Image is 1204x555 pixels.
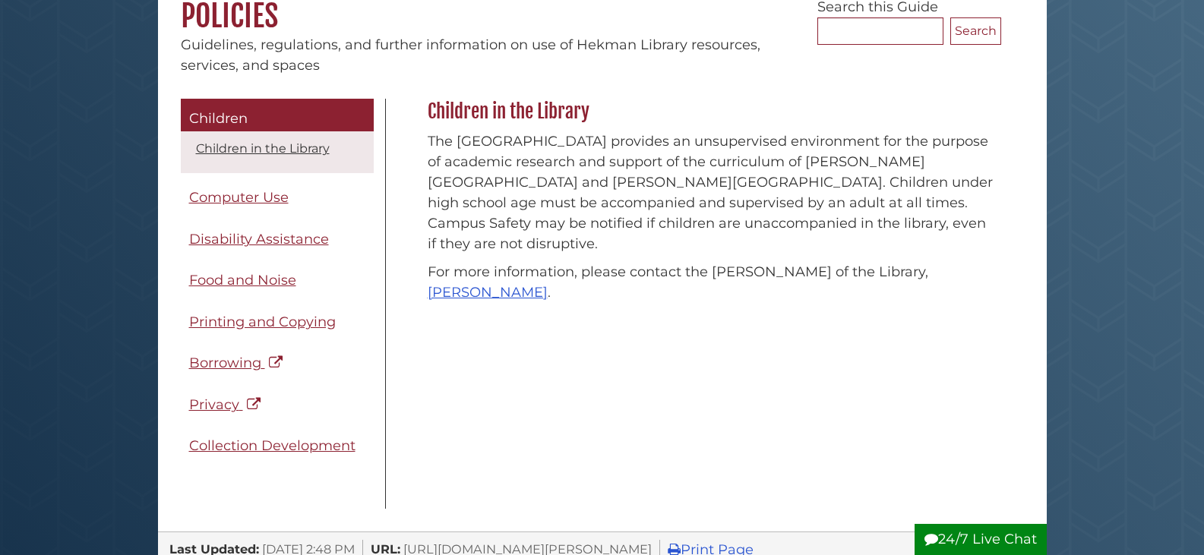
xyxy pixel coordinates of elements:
[950,17,1001,45] button: Search
[189,437,356,454] span: Collection Development
[189,396,239,413] span: Privacy
[189,272,296,289] span: Food and Noise
[181,305,374,339] a: Printing and Copying
[428,262,994,303] p: For more information, please contact the [PERSON_NAME] of the Library, .
[181,346,374,380] a: Borrowing
[181,99,374,132] a: Children
[915,524,1047,555] button: 24/7 Live Chat
[189,189,289,206] span: Computer Use
[181,222,374,257] a: Disability Assistance
[196,141,330,156] a: Children in the Library
[181,388,374,422] a: Privacy
[189,355,261,371] span: Borrowing
[189,110,248,127] span: Children
[181,263,374,298] a: Food and Noise
[428,284,548,301] a: [PERSON_NAME]
[189,231,329,248] span: Disability Assistance
[189,314,336,330] span: Printing and Copying
[420,99,1001,124] h2: Children in the Library
[181,99,374,471] div: Guide Pages
[181,36,760,74] span: Guidelines, regulations, and further information on use of Hekman Library resources, services, an...
[181,181,374,215] a: Computer Use
[181,429,374,463] a: Collection Development
[428,131,994,254] p: The [GEOGRAPHIC_DATA] provides an unsupervised environment for the purpose of academic research a...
